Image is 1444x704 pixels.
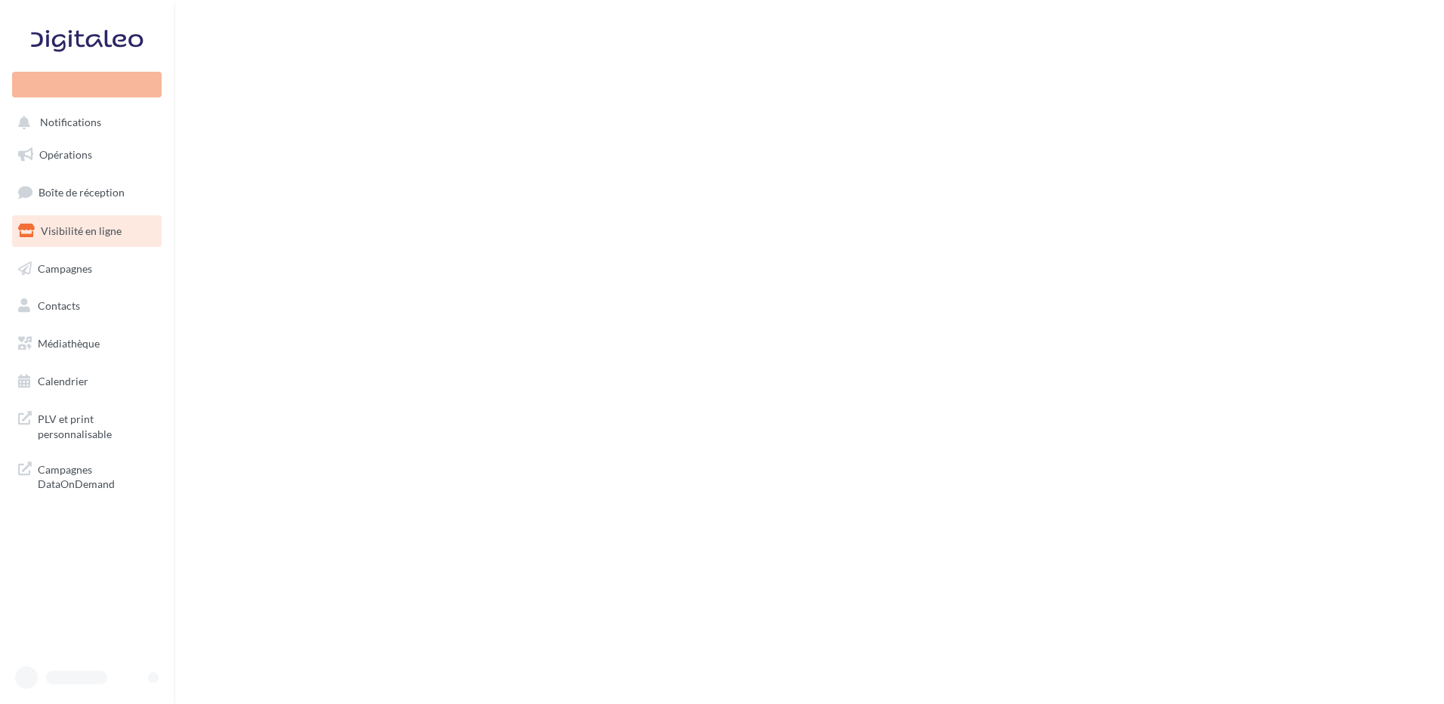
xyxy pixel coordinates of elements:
span: Campagnes [38,261,92,274]
span: Campagnes DataOnDemand [38,459,156,492]
div: Nouvelle campagne [12,72,162,97]
a: Boîte de réception [9,176,165,208]
a: Opérations [9,139,165,171]
a: Médiathèque [9,328,165,360]
span: PLV et print personnalisable [38,409,156,441]
span: Contacts [38,299,80,312]
span: Calendrier [38,375,88,388]
a: Calendrier [9,366,165,397]
a: Visibilité en ligne [9,215,165,247]
span: Visibilité en ligne [41,224,122,237]
a: Contacts [9,290,165,322]
span: Opérations [39,148,92,161]
a: Campagnes DataOnDemand [9,453,165,498]
a: PLV et print personnalisable [9,403,165,447]
span: Médiathèque [38,337,100,350]
span: Boîte de réception [39,186,125,199]
a: Campagnes [9,253,165,285]
span: Notifications [40,116,101,129]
